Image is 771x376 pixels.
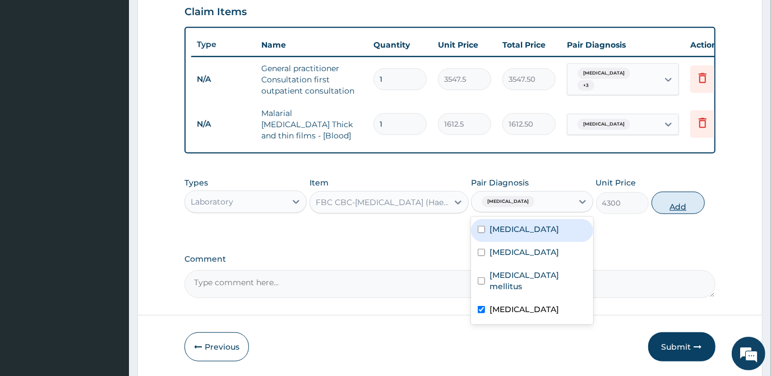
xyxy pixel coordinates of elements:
[432,34,497,56] th: Unit Price
[191,114,256,134] td: N/A
[490,247,559,258] label: [MEDICAL_DATA]
[578,80,594,91] span: + 3
[316,197,449,208] div: FBC CBC-[MEDICAL_DATA] (Haemogram) - [Blood]
[184,332,249,361] button: Previous
[58,63,188,77] div: Chat with us now
[191,34,256,55] th: Type
[368,34,432,56] th: Quantity
[471,177,529,188] label: Pair Diagnosis
[6,254,214,293] textarea: Type your message and hit 'Enter'
[256,34,368,56] th: Name
[21,56,45,84] img: d_794563401_company_1708531726252_794563401
[65,115,155,228] span: We're online!
[184,178,208,188] label: Types
[184,6,247,18] h3: Claim Items
[648,332,715,361] button: Submit
[191,196,233,207] div: Laboratory
[685,34,741,56] th: Actions
[596,177,636,188] label: Unit Price
[184,6,211,33] div: Minimize live chat window
[561,34,685,56] th: Pair Diagnosis
[578,68,630,79] span: [MEDICAL_DATA]
[652,192,705,214] button: Add
[490,304,559,315] label: [MEDICAL_DATA]
[482,196,534,207] span: [MEDICAL_DATA]
[256,57,368,102] td: General practitioner Consultation first outpatient consultation
[256,102,368,147] td: Malarial [MEDICAL_DATA] Thick and thin films - [Blood]
[184,254,715,264] label: Comment
[310,177,329,188] label: Item
[497,34,561,56] th: Total Price
[578,119,630,130] span: [MEDICAL_DATA]
[191,69,256,90] td: N/A
[490,224,559,235] label: [MEDICAL_DATA]
[490,270,587,292] label: [MEDICAL_DATA] mellitus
